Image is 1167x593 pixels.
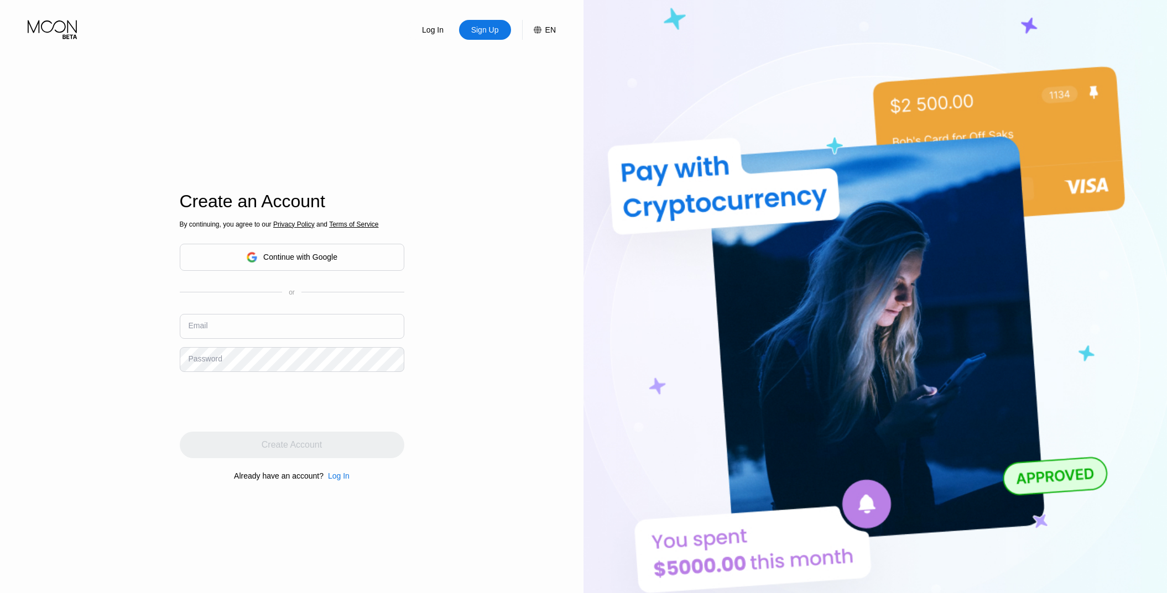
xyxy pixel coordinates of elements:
div: Log In [328,471,350,480]
span: Terms of Service [329,221,378,228]
div: By continuing, you agree to our [180,221,404,228]
div: Sign Up [470,24,500,35]
div: Email [189,321,208,330]
div: EN [522,20,556,40]
div: Password [189,354,222,363]
div: Continue with Google [180,244,404,271]
div: Continue with Google [263,253,337,261]
div: Log In [421,24,445,35]
div: EN [545,25,556,34]
iframe: reCAPTCHA [180,380,348,423]
div: Log In [324,471,350,480]
div: Create an Account [180,191,404,212]
span: and [315,221,330,228]
div: Already have an account? [234,471,324,480]
div: Log In [407,20,459,40]
div: or [289,288,295,296]
div: Sign Up [459,20,511,40]
span: Privacy Policy [273,221,315,228]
